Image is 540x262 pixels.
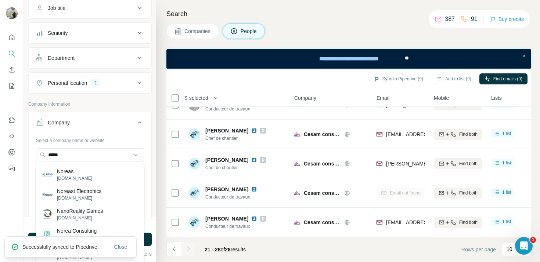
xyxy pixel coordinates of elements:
[166,9,531,19] h4: Search
[29,74,151,92] button: Personal location1
[91,80,100,86] div: 1
[434,217,482,228] button: Find both
[294,219,300,225] img: Logo of Cesam construction
[188,187,200,199] img: Avatar
[502,189,511,196] span: 1 list
[205,247,246,252] span: results
[377,219,382,226] img: provider findymail logo
[48,119,70,126] div: Company
[29,24,151,42] button: Seniority
[109,240,133,254] button: Close
[304,219,341,226] span: Cesam construction
[459,190,478,196] span: Find both
[6,113,18,127] button: Use Surfe on LinkedIn
[42,189,53,200] img: Noreast Electronics
[377,94,389,102] span: Email
[221,247,225,252] span: of
[431,73,476,84] button: Add to list (9)
[6,146,18,159] button: Dashboard
[57,168,92,175] p: Noreas
[42,209,53,219] img: NanoReality Games
[294,161,300,167] img: Logo of Cesam construction
[225,247,231,252] span: 28
[6,130,18,143] button: Use Surfe API
[6,47,18,60] button: Search
[294,131,300,137] img: Logo of Cesam construction
[479,73,528,84] button: Find emails (9)
[241,28,258,35] span: People
[29,49,151,67] button: Department
[6,7,18,19] img: Avatar
[36,134,144,144] div: Select a company name or website
[205,247,221,252] span: 21 - 28
[304,189,341,197] span: Cesam construction
[6,63,18,76] button: Enrich CSV
[205,164,266,171] span: Chef de chantier
[57,175,92,182] p: [DOMAIN_NAME]
[205,135,266,142] span: Chef de chantier
[304,160,341,167] span: Cesam construction
[386,219,473,225] span: [EMAIL_ADDRESS][DOMAIN_NAME]
[493,76,522,82] span: Find emails (9)
[490,14,524,24] button: Buy credits
[205,223,266,230] span: Conducteur de travaux
[29,114,151,134] button: Company
[459,160,478,167] span: Find both
[491,94,502,102] span: Lists
[6,31,18,44] button: Quick start
[205,106,266,112] span: Conducteur de travaux
[188,216,200,228] img: Avatar
[304,131,341,138] span: Cesam construction
[114,243,127,251] span: Close
[57,195,101,201] p: [DOMAIN_NAME]
[377,160,382,167] img: provider findymail logo
[434,158,482,169] button: Find both
[42,170,53,180] img: Noreas
[377,131,382,138] img: provider findymail logo
[530,237,536,243] span: 1
[166,241,181,256] button: Navigate to previous page
[48,54,75,62] div: Department
[205,215,248,222] span: [PERSON_NAME]
[251,186,257,192] img: LinkedIn logo
[205,156,248,164] span: [PERSON_NAME]
[251,157,257,163] img: LinkedIn logo
[22,243,105,251] p: Successfully synced to Pipedrive.
[459,219,478,226] span: Find both
[434,188,482,199] button: Find both
[502,218,511,225] span: 1 list
[251,216,257,222] img: LinkedIn logo
[507,245,512,253] p: 10
[471,15,478,23] p: 91
[445,15,455,23] p: 387
[48,79,87,87] div: Personal location
[48,4,65,12] div: Job title
[459,131,478,138] span: Find both
[294,190,300,196] img: Logo of Cesam construction
[57,234,97,241] p: [DOMAIN_NAME]
[184,28,211,35] span: Companies
[386,131,473,137] span: [EMAIL_ADDRESS][DOMAIN_NAME]
[48,29,68,37] div: Seniority
[434,94,449,102] span: Mobile
[57,215,103,221] p: [DOMAIN_NAME]
[294,94,316,102] span: Company
[6,79,18,92] button: My lists
[188,128,200,140] img: Avatar
[185,94,208,102] span: 9 selected
[188,158,200,170] img: Avatar
[205,194,260,200] span: Conducteur de travaux
[57,188,101,195] p: Noreast Electronics
[386,102,473,108] span: [EMAIL_ADDRESS][DOMAIN_NAME]
[434,129,482,140] button: Find both
[251,128,257,134] img: LinkedIn logo
[28,101,152,108] p: Company information
[502,160,511,166] span: 1 list
[57,227,97,234] p: Norea Consulting
[368,73,428,84] button: Sync to Pipedrive (9)
[515,237,533,255] iframe: Intercom live chat
[42,229,53,239] img: Norea Consulting
[205,186,248,193] span: [PERSON_NAME]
